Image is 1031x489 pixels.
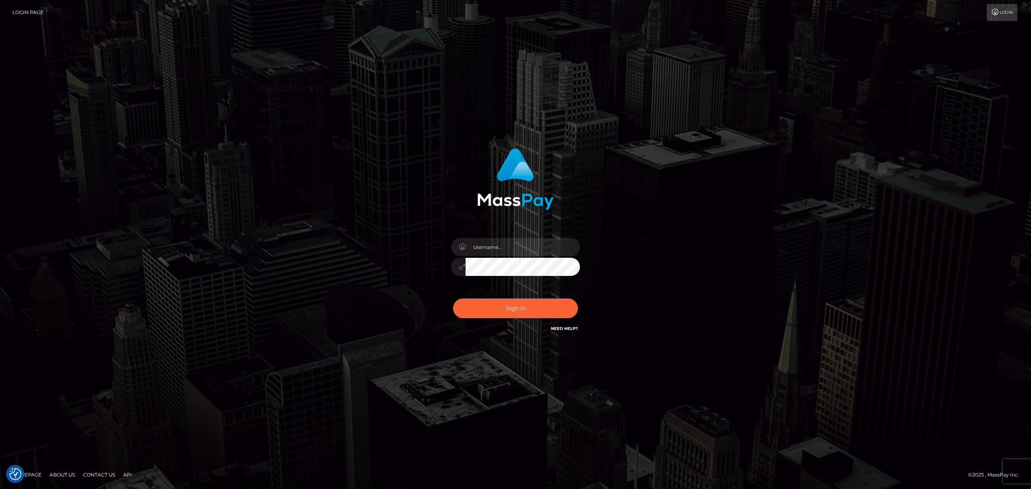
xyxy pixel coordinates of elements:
[120,468,135,481] a: API
[466,238,580,256] input: Username...
[9,468,45,481] a: Homepage
[987,4,1017,21] a: Login
[453,298,578,318] button: Sign in
[477,148,554,210] img: MassPay Login
[551,326,578,331] a: Need Help?
[9,468,21,480] button: Consent Preferences
[968,470,1025,479] div: © 2025 , MassPay Inc.
[9,468,21,480] img: Revisit consent button
[80,468,118,481] a: Contact Us
[46,468,78,481] a: About Us
[12,4,43,21] a: Login Page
